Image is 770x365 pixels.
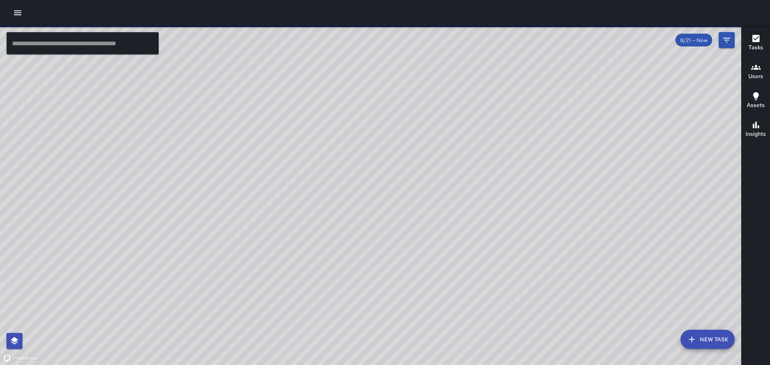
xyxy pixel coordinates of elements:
button: Tasks [742,29,770,58]
h6: Assets [747,101,765,110]
button: Assets [742,87,770,115]
button: Users [742,58,770,87]
button: Insights [742,115,770,144]
h6: Tasks [748,43,763,52]
h6: Insights [746,130,766,139]
span: 8/21 — Now [675,37,712,44]
button: Filters [719,32,735,48]
button: New Task [681,330,735,349]
h6: Users [748,72,763,81]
